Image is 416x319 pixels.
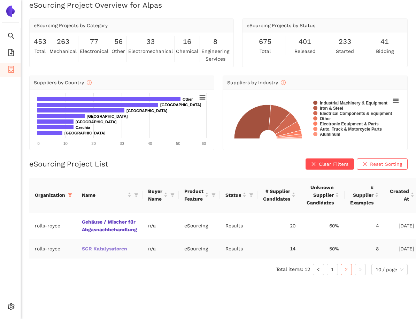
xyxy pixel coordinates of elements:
[257,239,301,258] td: 14
[263,187,290,203] span: # Supplier Candidates
[320,132,340,137] text: Aluminum
[142,178,179,212] th: this column's title is Buyer Name,this column is sortable
[29,212,76,239] td: rolls-royce
[201,47,229,63] span: engineering services
[64,131,106,135] text: [GEOGRAPHIC_DATA]
[37,141,39,146] text: 0
[179,212,220,239] td: eSourcing
[63,141,68,146] text: 10
[345,239,384,258] td: 8
[34,36,46,47] span: 453
[301,239,345,258] td: 50%
[316,267,321,272] span: left
[34,80,92,85] span: Suppliers by Country
[120,141,124,146] text: 30
[76,125,90,130] text: Czechia
[281,80,286,85] span: info-circle
[183,97,193,101] text: Other
[220,239,257,258] td: Results
[301,178,345,212] th: this column's title is Unknown Supplier Candidates,this column is sortable
[8,301,15,315] span: setting
[299,36,311,47] span: 401
[213,36,217,47] span: 8
[247,23,315,28] span: eSourcing Projects by Status
[350,184,373,207] span: # Supplier Examples
[327,264,338,275] li: 1
[35,191,65,199] span: Organization
[249,193,253,197] span: filter
[34,23,108,28] span: eSourcing Projects by Category
[370,160,402,168] span: Reset Sorting
[8,63,15,77] span: container
[142,239,179,258] td: n/a
[227,80,286,85] span: Suppliers by Industry
[211,193,216,197] span: filter
[327,264,338,275] a: 1
[183,36,191,47] span: 16
[357,158,408,170] button: closeReset Sorting
[320,127,382,132] text: Auto, Truck & Motorcycle Parts
[355,264,366,275] li: Next Page
[49,47,77,55] span: mechanical
[160,103,201,107] text: [GEOGRAPHIC_DATA]
[341,264,352,275] li: 2
[301,212,345,239] td: 60%
[87,114,128,118] text: [GEOGRAPHIC_DATA]
[320,116,331,121] text: Other
[376,47,394,55] span: bidding
[345,178,384,212] th: this column's title is # Supplier Examples,this column is sortable
[8,30,15,44] span: search
[339,36,351,47] span: 233
[176,47,198,55] span: chemical
[210,186,217,204] span: filter
[355,264,366,275] button: right
[320,111,392,116] text: Electrical Components & Equipment
[128,47,173,55] span: electromechanical
[67,190,74,200] span: filter
[87,80,92,85] span: info-circle
[371,264,408,275] div: Page Size
[376,264,403,275] span: 10 / page
[257,212,301,239] td: 20
[176,141,180,146] text: 50
[92,141,96,146] text: 20
[76,178,142,212] th: this column's title is Name,this column is sortable
[179,178,220,212] th: this column's title is Product Feature,this column is sortable
[307,184,334,207] span: Unknown Supplier Candidates
[306,158,354,170] button: closeClear Filters
[169,186,176,204] span: filter
[111,47,125,55] span: other
[311,162,316,167] span: close
[259,36,271,47] span: 675
[313,264,324,275] button: left
[184,187,203,203] span: Product Feature
[390,187,409,203] span: Created At
[5,6,16,17] img: Logo
[34,47,46,55] span: total
[341,264,352,275] a: 2
[29,239,76,258] td: rolls-royce
[126,109,168,113] text: [GEOGRAPHIC_DATA]
[313,264,324,275] li: Previous Page
[148,187,162,203] span: Buyer Name
[320,101,387,106] text: Industrial Machinery & Equipment
[362,162,367,167] span: close
[57,36,69,47] span: 263
[220,212,257,239] td: Results
[8,47,15,61] span: file-add
[76,120,117,124] text: [GEOGRAPHIC_DATA]
[358,267,362,272] span: right
[225,191,241,199] span: Status
[260,47,271,55] span: total
[276,264,310,275] li: Total items: 12
[248,190,255,200] span: filter
[320,122,379,126] text: Electronic Equipment & Parts
[294,47,316,55] span: released
[142,212,179,239] td: n/a
[90,36,98,47] span: 77
[320,106,343,111] text: Iron & Steel
[257,178,301,212] th: this column's title is # Supplier Candidates,this column is sortable
[80,47,108,55] span: electronical
[146,36,155,47] span: 33
[345,212,384,239] td: 4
